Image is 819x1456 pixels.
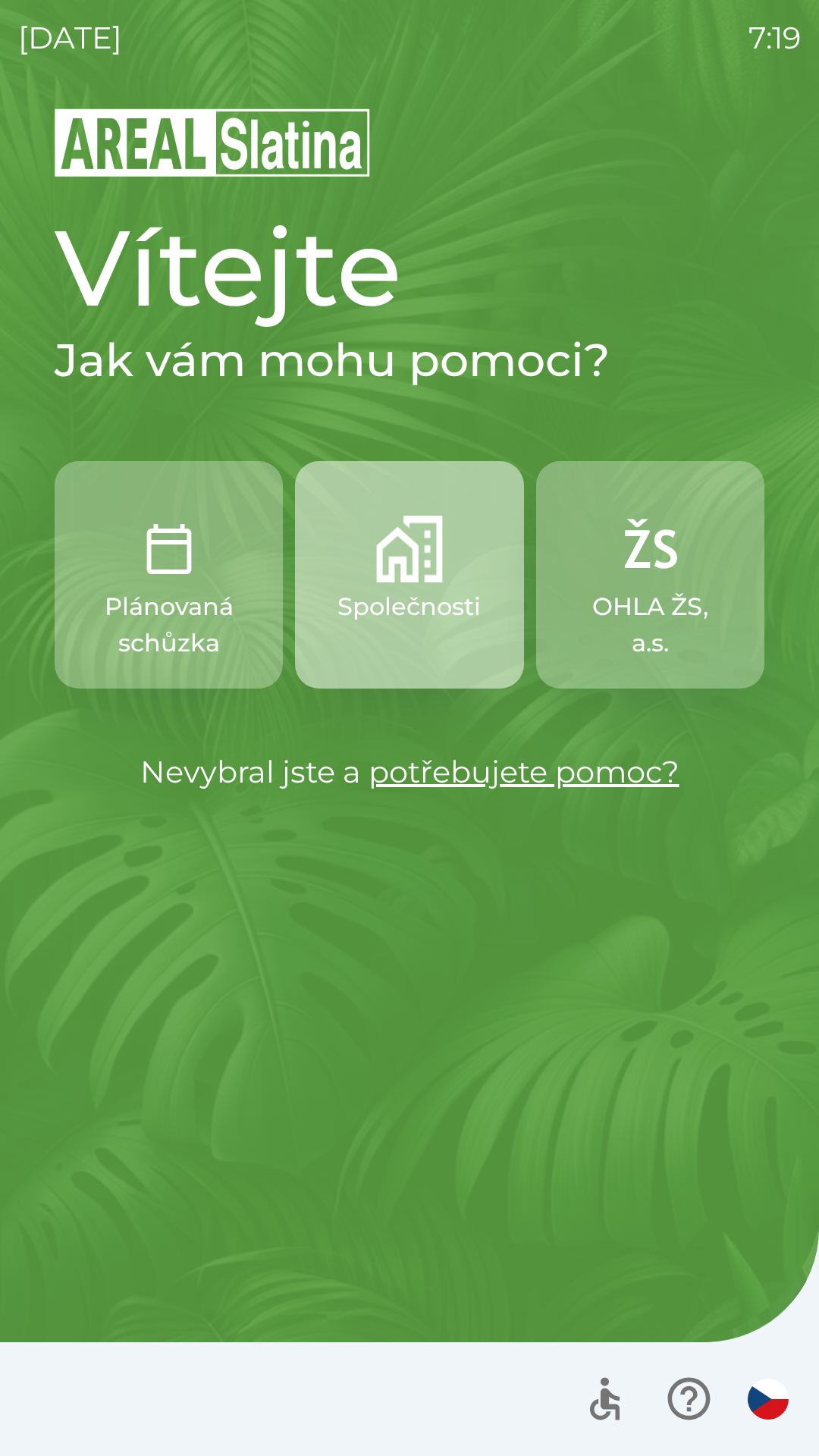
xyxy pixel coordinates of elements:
p: Nevybral jste a [55,749,764,795]
img: Logo [55,106,764,179]
p: Plánovaná schůzka [91,588,246,661]
h2: Jak vám mohu pomoci? [55,332,764,388]
button: Plánovaná schůzka [55,461,283,689]
p: [DATE] [18,15,122,61]
img: 58b4041c-2a13-40f9-aad2-b58ace873f8c.png [376,516,443,582]
img: 0ea463ad-1074-4378-bee6-aa7a2f5b9440.png [136,516,202,582]
p: 7:19 [748,15,801,61]
a: potřebujete pomoc? [369,753,679,790]
h1: Vítejte [55,203,764,332]
button: OHLA ŽS, a.s. [536,461,764,689]
p: OHLA ŽS, a.s. [573,588,728,661]
img: 9f72f9f4-8902-46ff-b4e6-bc4241ee3c12.png [617,516,683,582]
button: Společnosti [295,461,523,689]
p: Společnosti [337,588,481,625]
img: cs flag [748,1379,789,1420]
